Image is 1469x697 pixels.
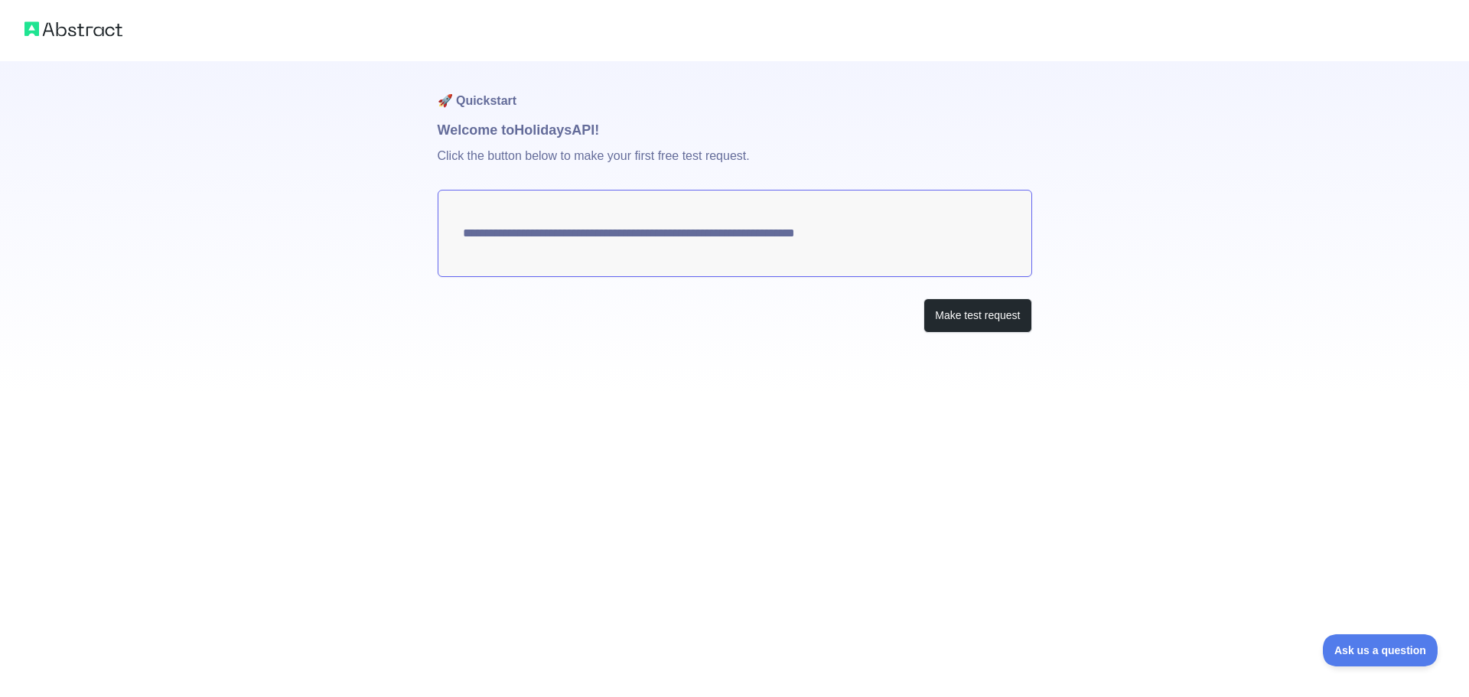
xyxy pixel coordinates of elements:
img: Abstract logo [24,18,122,40]
button: Make test request [923,298,1031,333]
p: Click the button below to make your first free test request. [438,141,1032,190]
iframe: Toggle Customer Support [1323,634,1438,666]
h1: Welcome to Holidays API! [438,119,1032,141]
h1: 🚀 Quickstart [438,61,1032,119]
